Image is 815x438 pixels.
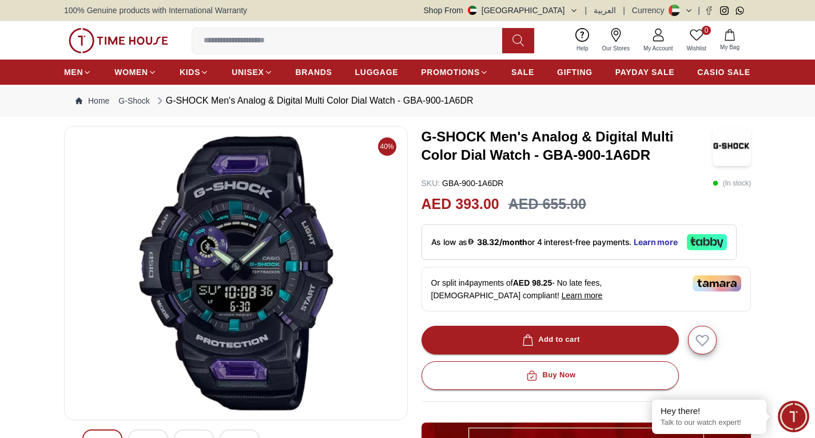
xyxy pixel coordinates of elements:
img: ... [69,28,168,53]
span: CASIO SALE [697,66,750,78]
span: Learn more [562,291,603,300]
button: Buy Now [422,361,679,390]
div: Or split in 4 payments of - No late fees, [DEMOGRAPHIC_DATA] compliant! [422,267,751,311]
span: Our Stores [598,44,634,53]
span: Wishlist [682,44,711,53]
img: G-SHOCK Men's Analog & Digital Multi Color Dial Watch - GBA-900-1A6DR [713,126,751,166]
span: AED 98.25 [513,278,552,287]
span: BRANDS [296,66,332,78]
span: | [585,5,587,16]
span: SALE [511,66,534,78]
a: 0Wishlist [680,26,713,55]
span: | [698,5,700,16]
span: PROMOTIONS [421,66,480,78]
a: PROMOTIONS [421,62,488,82]
div: Hey there! [661,405,758,417]
div: Buy Now [524,369,575,382]
button: Add to cart [422,326,679,354]
a: Whatsapp [736,6,744,15]
a: UNISEX [232,62,272,82]
a: WOMEN [114,62,157,82]
p: ( In stock ) [713,177,751,189]
h2: AED 393.00 [422,194,499,215]
span: UNISEX [232,66,264,78]
h3: AED 655.00 [508,194,586,215]
span: WOMEN [114,66,148,78]
a: Instagram [720,6,729,15]
a: BRANDS [296,62,332,82]
a: CASIO SALE [697,62,750,82]
div: Currency [632,5,669,16]
img: G-SHOCK Men's Analog & Digital Multi Color Dial Watch - GBA-900-1A6DR [74,136,398,411]
a: PAYDAY SALE [615,62,674,82]
p: Talk to our watch expert! [661,418,758,428]
nav: Breadcrumb [64,85,751,117]
button: Shop From[GEOGRAPHIC_DATA] [424,5,578,16]
span: MEN [64,66,83,78]
span: 100% Genuine products with International Warranty [64,5,247,16]
span: My Bag [715,43,744,52]
span: My Account [639,44,678,53]
span: | [623,5,625,16]
div: Chat Widget [778,401,809,432]
a: GIFTING [557,62,593,82]
h3: G-SHOCK Men's Analog & Digital Multi Color Dial Watch - GBA-900-1A6DR [422,128,713,164]
p: GBA-900-1A6DR [422,177,504,189]
img: Tamara [693,275,741,291]
span: Help [572,44,593,53]
span: 0 [702,26,711,35]
a: KIDS [180,62,209,82]
span: SKU : [422,179,440,188]
a: SALE [511,62,534,82]
a: LUGGAGE [355,62,399,82]
div: G-SHOCK Men's Analog & Digital Multi Color Dial Watch - GBA-900-1A6DR [154,94,474,108]
button: العربية [594,5,616,16]
span: GIFTING [557,66,593,78]
img: United Arab Emirates [468,6,477,15]
span: 40% [378,137,396,156]
a: Help [570,26,595,55]
a: MEN [64,62,92,82]
span: KIDS [180,66,200,78]
div: Add to cart [520,333,580,346]
a: G-Shock [118,95,149,106]
span: PAYDAY SALE [615,66,674,78]
button: My Bag [713,27,746,54]
span: LUGGAGE [355,66,399,78]
a: Our Stores [595,26,637,55]
a: Facebook [705,6,713,15]
a: Home [75,95,109,106]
